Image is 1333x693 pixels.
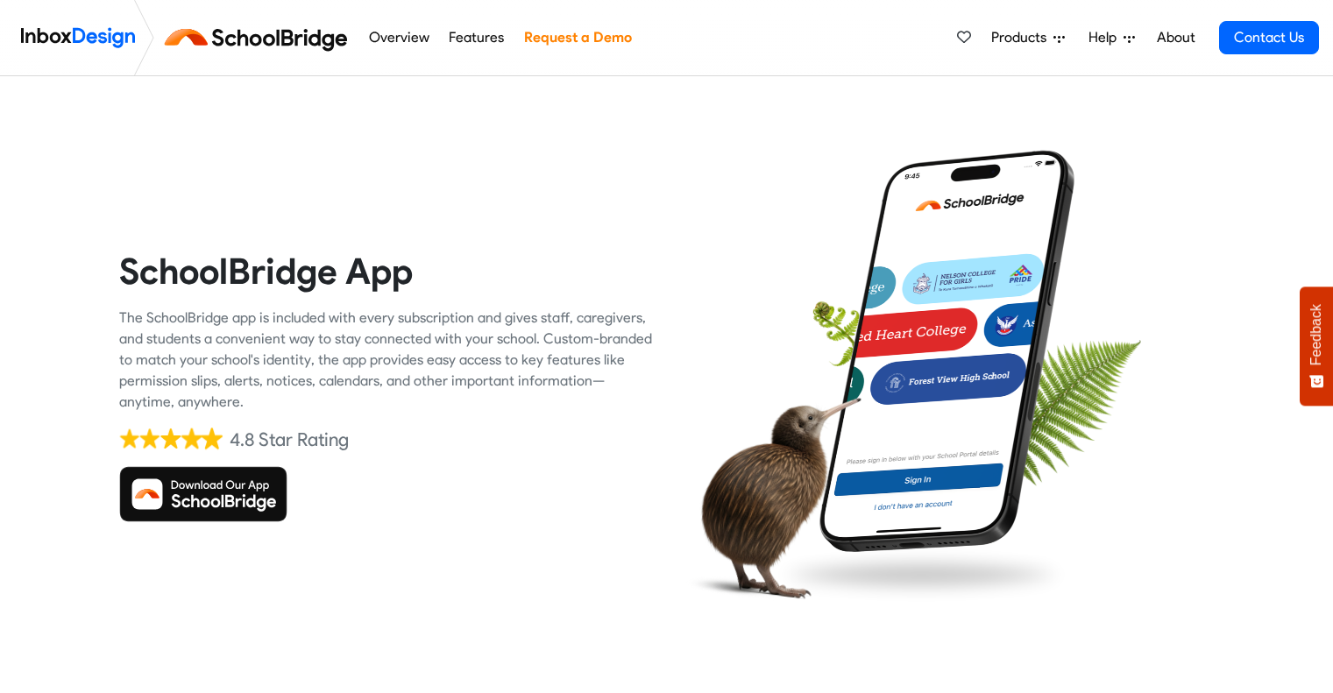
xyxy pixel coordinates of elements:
heading: SchoolBridge App [119,249,654,293]
span: Products [991,27,1053,48]
button: Feedback - Show survey [1300,286,1333,406]
a: Features [444,20,509,55]
a: Help [1081,20,1142,55]
span: Help [1088,27,1124,48]
img: Download SchoolBridge App [119,466,287,522]
span: Feedback [1308,304,1324,365]
img: shadow.png [770,542,1074,607]
div: 4.8 Star Rating [230,427,349,453]
a: Request a Demo [519,20,636,55]
img: schoolbridge logo [161,17,358,59]
a: Products [984,20,1072,55]
img: kiwi_bird.png [680,381,861,613]
a: Contact Us [1219,21,1319,54]
div: The SchoolBridge app is included with every subscription and gives staff, caregivers, and student... [119,308,654,413]
a: Overview [364,20,434,55]
img: phone.png [806,149,1088,554]
a: About [1152,20,1200,55]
